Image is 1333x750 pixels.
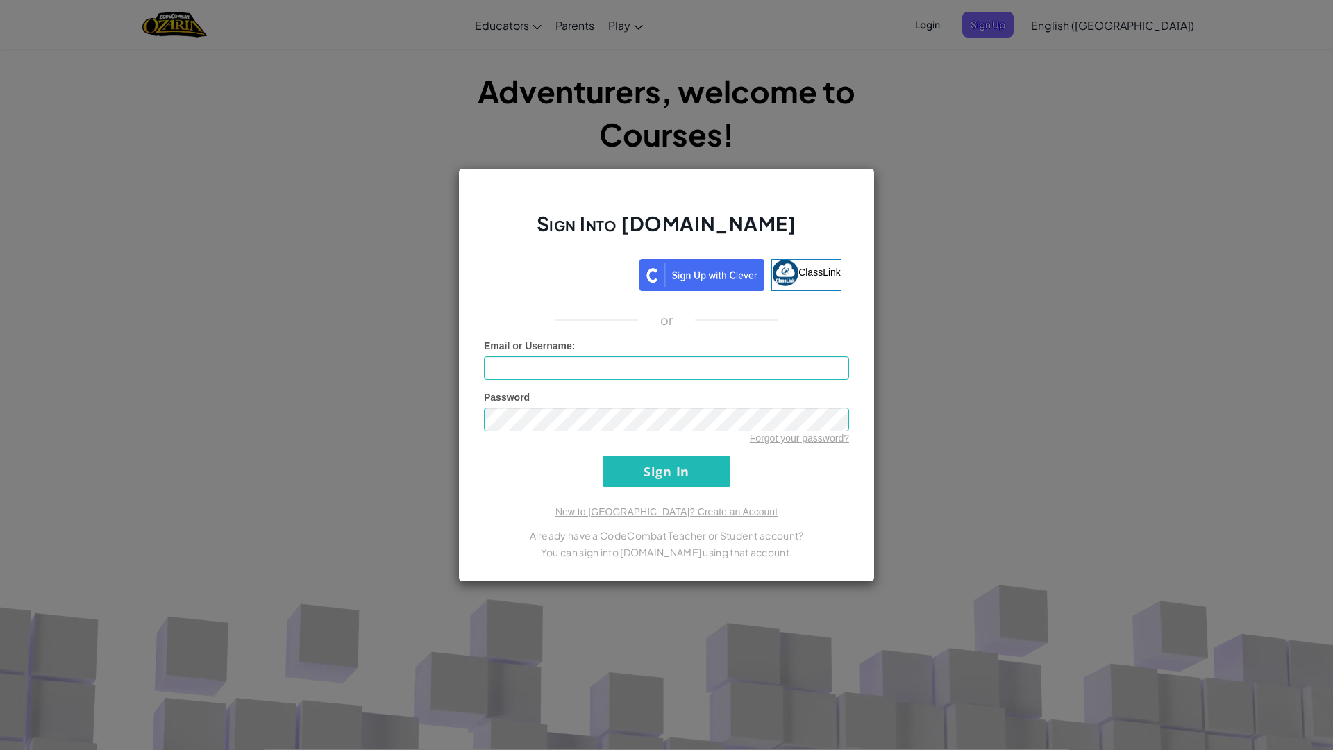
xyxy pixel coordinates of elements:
input: Sign In [603,456,730,487]
p: Already have a CodeCombat Teacher or Student account? [484,527,849,544]
h2: Sign Into [DOMAIN_NAME] [484,210,849,251]
p: You can sign into [DOMAIN_NAME] using that account. [484,544,849,560]
label: : [484,339,576,353]
span: Email or Username [484,340,572,351]
img: clever_sso_button@2x.png [639,259,764,291]
a: Forgot your password? [750,433,849,444]
p: or [660,312,673,328]
img: classlink-logo-small.png [772,260,798,286]
a: New to [GEOGRAPHIC_DATA]? Create an Account [555,506,778,517]
span: ClassLink [798,267,841,278]
span: Password [484,392,530,403]
iframe: Sign in with Google Button [485,258,639,288]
